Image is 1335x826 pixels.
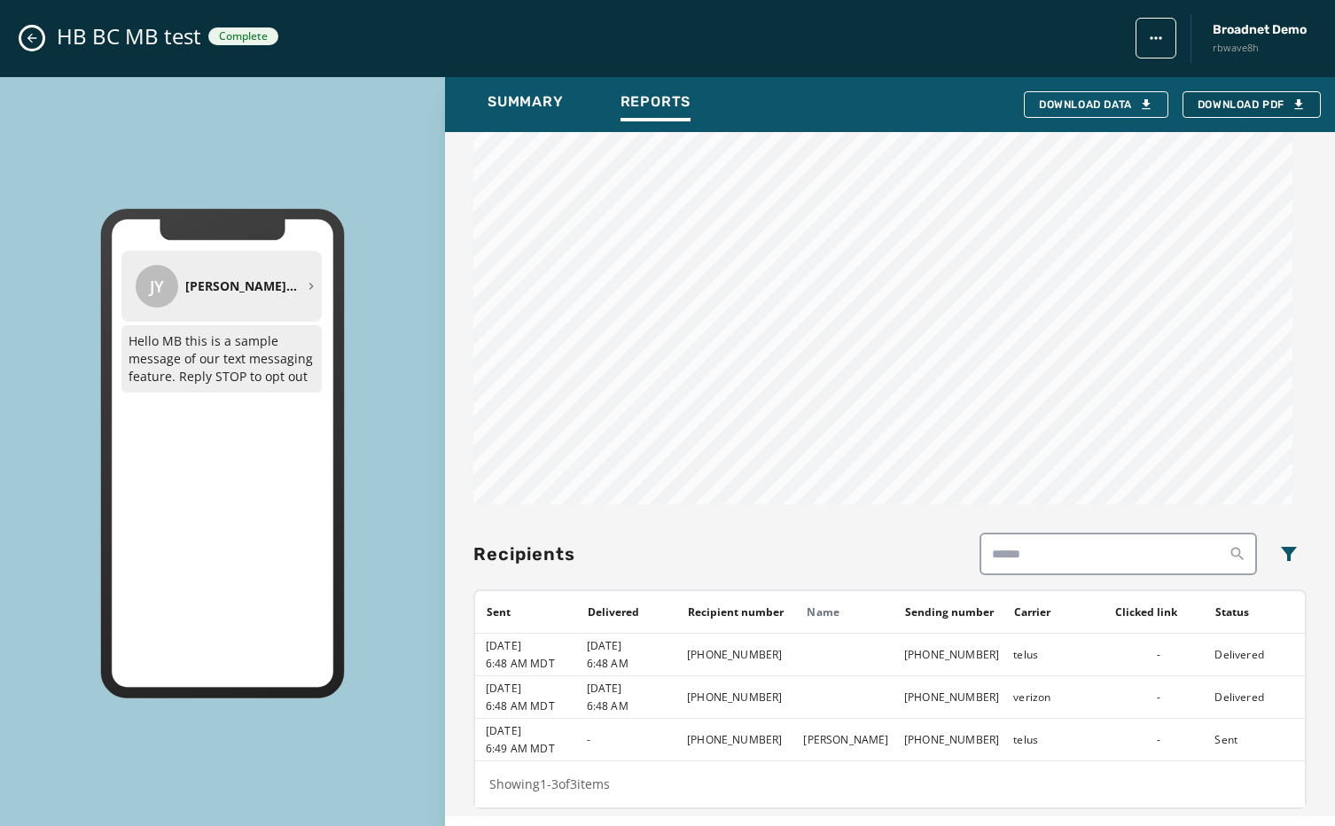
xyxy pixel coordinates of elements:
button: Download PDF [1183,91,1321,118]
td: - [576,719,677,761]
span: [DATE] [486,682,575,696]
td: telus [1003,719,1104,761]
span: 6:48 AM MDT [486,699,575,713]
span: Showing 1 - 3 of 3 items [489,775,610,792]
button: Summary [473,84,578,125]
button: Download Data [1024,91,1168,118]
span: 6:48 AM [587,699,676,713]
span: Broadnet Demo [1213,21,1307,39]
span: Download PDF [1198,97,1306,112]
td: verizon [1003,676,1104,719]
div: - [1114,690,1204,705]
button: Sort by [object Object] [1007,598,1058,627]
h4: Recipients [473,542,575,566]
span: 6:48 AM [587,657,676,671]
span: rbwave8h [1213,41,1307,56]
td: [PHONE_NUMBER] [676,634,792,676]
span: 6:49 AM MDT [486,742,575,756]
button: Sort by [object Object] [681,598,791,627]
span: [DATE] [587,639,676,653]
td: [PHONE_NUMBER] [676,719,792,761]
div: Download Data [1039,97,1153,112]
span: [DATE] [486,724,575,738]
button: Sort by [object Object] [898,598,1001,627]
td: [PHONE_NUMBER] [894,676,1003,719]
td: [PHONE_NUMBER] [676,676,792,719]
button: Sort by [object Object] [581,598,646,627]
td: [PHONE_NUMBER] [894,719,1003,761]
button: Sort by [object Object] [480,598,518,627]
td: Sent [1204,719,1305,761]
button: Sort by [object Object] [1208,598,1256,627]
td: [PERSON_NAME] [792,719,894,761]
td: telus [1003,634,1104,676]
button: Reports [606,84,706,125]
button: broadcast action menu [1136,18,1176,58]
td: [PHONE_NUMBER] [894,634,1003,676]
div: - [1114,648,1204,662]
button: Sort by [object Object] [1108,598,1184,627]
span: [DATE] [587,682,676,696]
span: 6:48 AM MDT [486,657,575,671]
span: Summary [488,93,564,111]
span: [DATE] [486,639,575,653]
span: Reports [621,93,691,111]
td: Delivered [1204,676,1305,719]
div: - [1114,733,1204,747]
td: Delivered [1204,634,1305,676]
div: Name [807,605,893,619]
button: Filters menu [1271,536,1307,572]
